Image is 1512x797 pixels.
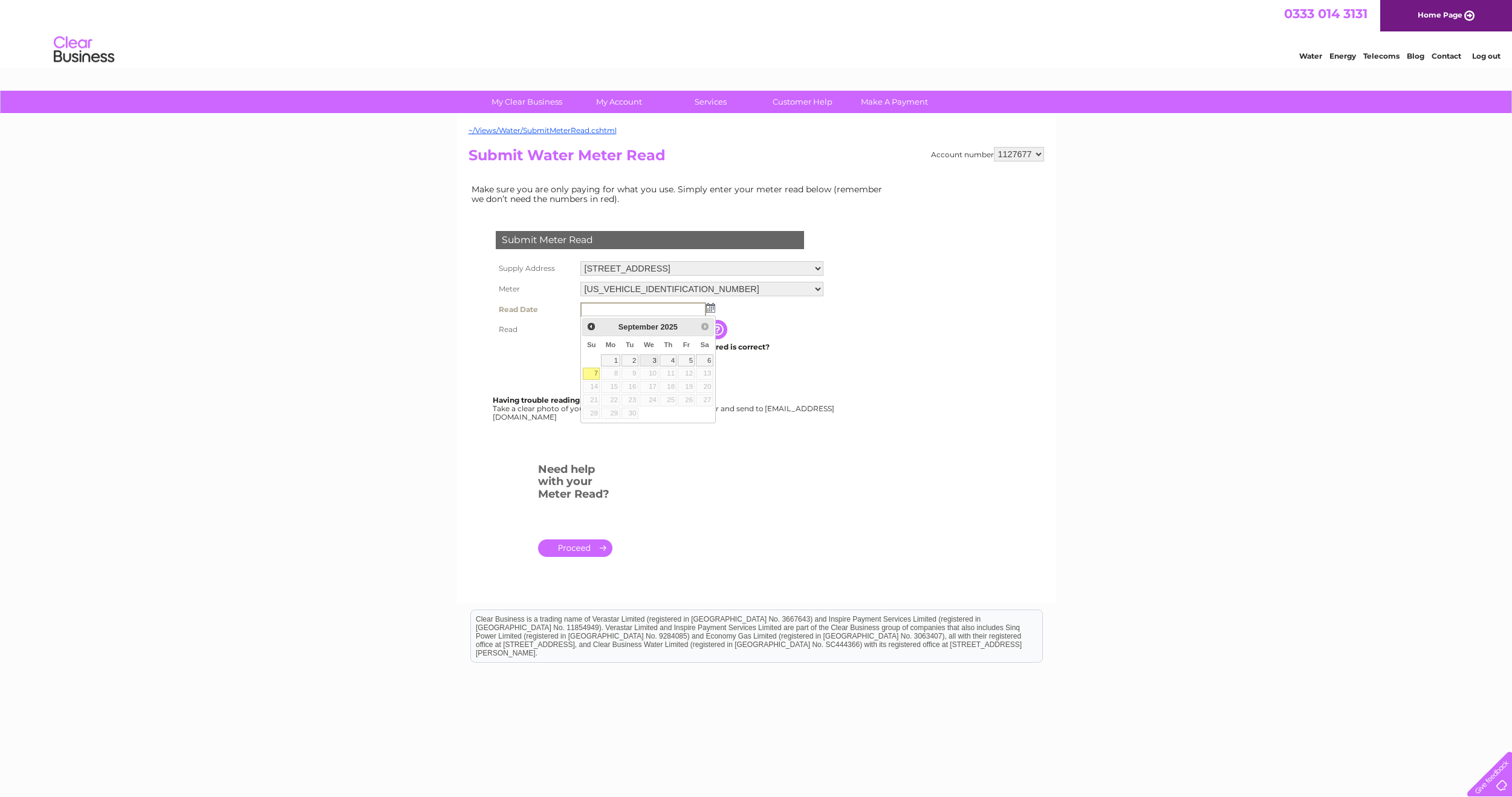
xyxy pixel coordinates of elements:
[661,91,761,113] a: Services
[706,303,715,313] img: ...
[493,320,577,339] th: Read
[1284,6,1368,21] a: 0333 014 3131
[469,126,617,135] a: ~/Views/Water/SubmitMeterRead.cshtml
[708,320,730,339] input: Information
[678,354,695,366] a: 5
[583,368,600,380] a: 7
[660,354,677,366] a: 4
[640,354,659,366] a: 3
[1472,51,1501,60] a: Log out
[493,395,628,405] b: Having trouble reading your meter?
[584,320,598,334] a: Prev
[618,322,658,331] span: September
[493,396,836,421] div: Take a clear photo of your readings, tell us which supply it's for and send to [EMAIL_ADDRESS][DO...
[606,341,616,348] span: Monday
[471,7,1042,59] div: Clear Business is a trading name of Verastar Limited (registered in [GEOGRAPHIC_DATA] No. 3667643...
[701,341,709,348] span: Saturday
[469,147,1044,170] h2: Submit Water Meter Read
[696,354,713,366] a: 6
[493,299,577,320] th: Read Date
[1407,51,1424,60] a: Blog
[538,539,612,557] a: .
[931,147,1044,161] div: Account number
[621,354,638,366] a: 2
[753,91,852,113] a: Customer Help
[1329,51,1356,60] a: Energy
[586,322,596,331] span: Prev
[1363,51,1400,60] a: Telecoms
[538,461,612,507] h3: Need help with your Meter Read?
[660,322,677,331] span: 2025
[493,258,577,279] th: Supply Address
[469,181,892,207] td: Make sure you are only paying for what you use. Simply enter your meter read below (remember we d...
[601,354,620,366] a: 1
[664,341,672,348] span: Thursday
[477,91,577,113] a: My Clear Business
[626,341,634,348] span: Tuesday
[845,91,944,113] a: Make A Payment
[644,341,654,348] span: Wednesday
[587,341,596,348] span: Sunday
[683,341,690,348] span: Friday
[496,231,804,249] div: Submit Meter Read
[1299,51,1322,60] a: Water
[1432,51,1461,60] a: Contact
[577,339,826,355] td: Are you sure the read you have entered is correct?
[53,31,115,68] img: logo.png
[569,91,669,113] a: My Account
[493,279,577,299] th: Meter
